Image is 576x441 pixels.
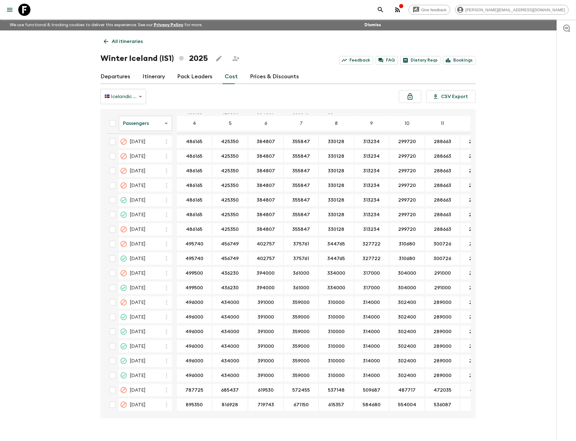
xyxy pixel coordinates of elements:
button: 434000 [213,296,247,309]
button: 496000 [178,340,211,352]
button: 425350 [214,194,246,206]
div: 27 Feb 2025; 6 [248,165,284,177]
button: 391000 [250,311,281,323]
div: 20 Mar 2025; 12 [460,209,496,221]
a: Itinerary [142,69,165,84]
div: 20 Feb 2025; 6 [248,150,284,162]
button: 434000 [213,326,247,338]
button: 304000 [391,282,423,294]
button: 300726 [427,238,459,250]
button: 895350 [179,399,210,411]
div: 20 Mar 2025; 10 [389,209,425,221]
div: 13 Feb 2025; 5 [212,136,248,148]
button: 487717 [391,384,423,396]
button: 283000 [462,296,494,309]
button: 290773 [462,252,494,265]
div: 20 Feb 2025; 10 [389,150,425,162]
div: 06 Mar 2025; 10 [389,179,425,192]
button: 359000 [285,296,317,309]
div: 27 Feb 2025; 10 [389,165,425,177]
svg: Guaranteed [120,284,127,291]
button: 283000 [462,355,494,367]
button: 457901 [462,384,494,396]
button: 288663 [427,223,458,235]
svg: On Sale [120,343,127,350]
button: 289000 [426,296,459,309]
button: 816928 [215,399,246,411]
button: 299720 [391,179,423,192]
button: 283000 [462,340,494,352]
button: 327722 [355,238,388,250]
p: 8 [335,120,338,127]
div: 20 Feb 2025; 7 [284,150,319,162]
button: 310000 [321,296,352,309]
div: 27 Mar 2025; 5 [212,223,248,235]
div: 20 Mar 2025; 7 [284,209,319,221]
button: 289000 [426,311,459,323]
p: 7 [300,120,303,127]
div: 06 Mar 2025; 12 [460,179,496,192]
button: 499500 [178,267,211,279]
button: 330128 [321,209,352,221]
div: 20 Feb 2025; 4 [177,150,212,162]
div: 🇮🇸 Icelandic Krona (ISK) [100,88,146,105]
button: 288663 [427,136,458,148]
div: 06 Mar 2025; 5 [212,179,248,192]
button: 486165 [179,179,210,192]
button: 496000 [178,355,211,367]
button: 391000 [250,355,281,367]
a: Bookings [443,56,476,65]
svg: Cancelled [120,386,127,394]
button: 486165 [179,136,210,148]
div: Passengers [119,115,172,132]
span: [DATE] [130,196,146,204]
div: 13 Feb 2025; 12 [460,136,496,148]
button: 384807 [249,223,282,235]
a: Pack Leaders [177,69,212,84]
span: [DATE] [130,182,146,189]
button: 302400 [391,369,423,382]
svg: Cancelled [120,270,127,277]
button: 359000 [285,340,317,352]
button: 288663 [427,150,458,162]
div: 13 Mar 2025; 5 [212,194,248,206]
button: 486165 [179,209,210,221]
div: 20 Mar 2025; 6 [248,209,284,221]
button: 391000 [250,369,281,382]
button: 314000 [356,311,388,323]
button: 719743 [250,399,281,411]
button: 288663 [427,179,458,192]
button: 436230 [214,267,246,279]
button: 344765 [320,252,353,265]
button: 425350 [214,165,246,177]
button: 330128 [321,136,352,148]
button: 279448 [462,136,495,148]
button: 314000 [356,326,388,338]
button: 302400 [391,296,423,309]
button: 310000 [321,369,352,382]
span: Share this itinerary [230,52,242,65]
a: Departures [100,69,130,84]
button: 290773 [462,238,494,250]
button: 456749 [214,238,246,250]
span: Give feedback [418,8,450,12]
button: 310000 [321,326,352,338]
div: 13 Mar 2025; 11 [425,194,460,206]
div: 27 Feb 2025; 8 [319,165,354,177]
button: 359000 [285,326,317,338]
span: [DATE] [130,211,146,218]
button: 359000 [285,355,317,367]
button: Edit this itinerary [213,52,225,65]
button: 285000 [462,282,494,294]
button: 288663 [427,209,458,221]
button: 391000 [250,340,281,352]
button: 304000 [391,267,423,279]
button: 486165 [179,150,210,162]
div: 20 Mar 2025; 11 [425,209,460,221]
button: 302400 [391,340,423,352]
button: Unlock costs [399,90,421,103]
div: 06 Mar 2025; 11 [425,179,460,192]
button: 313234 [356,209,387,221]
button: 314000 [356,296,388,309]
button: 288663 [427,165,458,177]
